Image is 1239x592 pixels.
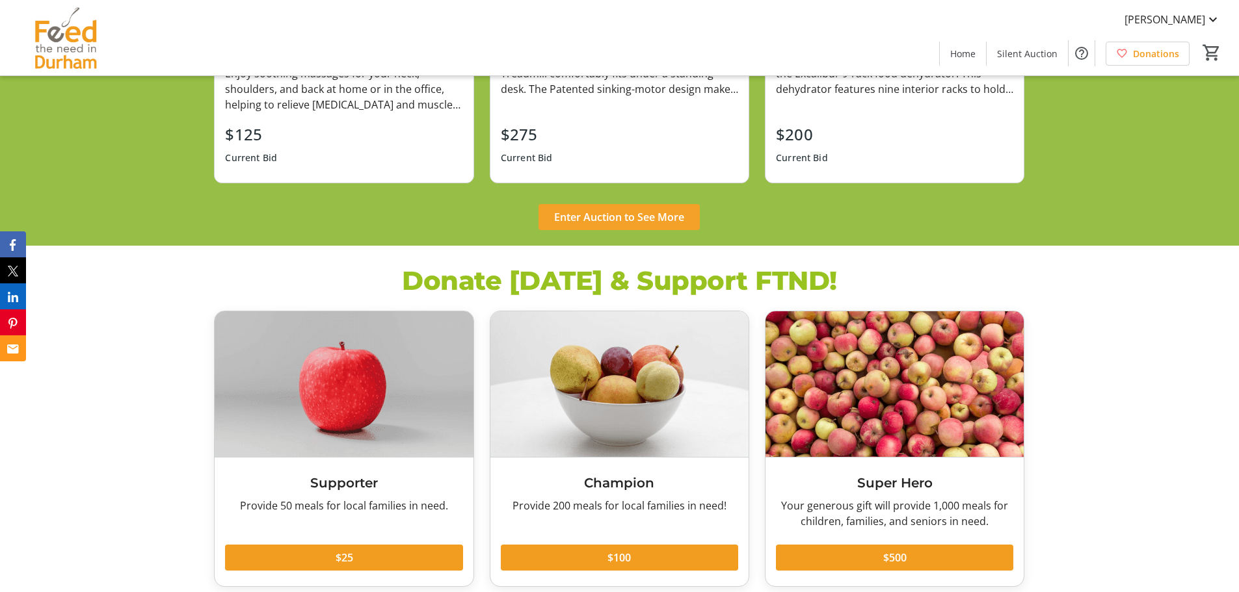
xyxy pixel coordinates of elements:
[1200,41,1223,64] button: Cart
[336,550,353,565] span: $25
[607,550,631,565] span: $100
[776,473,1013,493] h3: Super Hero
[490,311,749,456] img: Champion
[225,545,462,571] button: $25
[539,204,700,230] button: Enter Auction to See More
[501,545,738,571] button: $100
[987,42,1068,66] a: Silent Auction
[501,498,738,513] div: Provide 200 meals for local families in need!
[776,146,828,170] div: Current Bid
[766,311,1024,456] img: Super Hero
[402,264,837,296] strong: Donate [DATE] & Support FTND!
[554,209,684,225] span: Enter Auction to See More
[950,47,976,60] span: Home
[225,473,462,493] h3: Supporter
[501,123,553,146] div: $275
[8,5,124,70] img: Feed the Need in Durham's Logo
[940,42,986,66] a: Home
[776,545,1013,571] button: $500
[501,146,553,170] div: Current Bid
[225,123,277,146] div: $125
[883,550,907,565] span: $500
[997,47,1058,60] span: Silent Auction
[225,66,462,112] div: Enjoy soothing massages for your neck, shoulders, and back at home or in the office, helping to r...
[1125,12,1205,27] span: [PERSON_NAME]
[225,498,462,513] div: Provide 50 meals for local families in need.
[776,498,1013,529] div: Your generous gift will provide 1,000 meals for children, families, and seniors in need.
[225,146,277,170] div: Current Bid
[1069,40,1095,66] button: Help
[1106,42,1190,66] a: Donations
[215,311,473,456] img: Supporter
[776,123,828,146] div: $200
[501,473,738,493] h3: Champion
[1114,9,1231,30] button: [PERSON_NAME]
[1133,47,1179,60] span: Donations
